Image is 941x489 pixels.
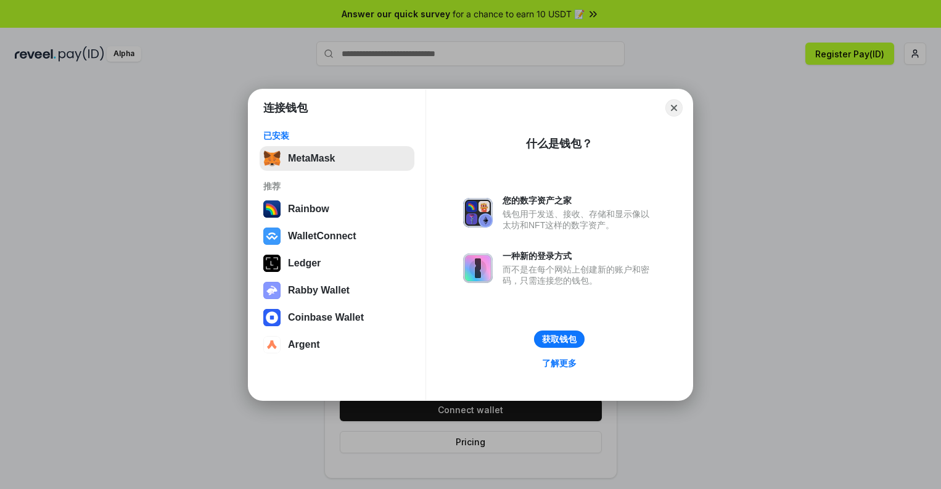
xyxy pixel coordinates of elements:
div: 钱包用于发送、接收、存储和显示像以太坊和NFT这样的数字资产。 [503,208,655,231]
div: 什么是钱包？ [526,136,593,151]
div: WalletConnect [288,231,356,242]
img: svg+xml,%3Csvg%20xmlns%3D%22http%3A%2F%2Fwww.w3.org%2F2000%2Fsvg%22%20width%3D%2228%22%20height%3... [263,255,281,272]
button: Rainbow [260,197,414,221]
h1: 连接钱包 [263,101,308,115]
img: svg+xml,%3Csvg%20xmlns%3D%22http%3A%2F%2Fwww.w3.org%2F2000%2Fsvg%22%20fill%3D%22none%22%20viewBox... [463,198,493,228]
div: Rainbow [288,203,329,215]
button: Close [665,99,683,117]
img: svg+xml,%3Csvg%20width%3D%22120%22%20height%3D%22120%22%20viewBox%3D%220%200%20120%20120%22%20fil... [263,200,281,218]
div: Rabby Wallet [288,285,350,296]
img: svg+xml,%3Csvg%20width%3D%2228%22%20height%3D%2228%22%20viewBox%3D%220%200%2028%2028%22%20fill%3D... [263,336,281,353]
div: Coinbase Wallet [288,312,364,323]
div: 而不是在每个网站上创建新的账户和密码，只需连接您的钱包。 [503,264,655,286]
div: 一种新的登录方式 [503,250,655,261]
button: Coinbase Wallet [260,305,414,330]
div: 推荐 [263,181,411,192]
a: 了解更多 [535,355,584,371]
img: svg+xml,%3Csvg%20width%3D%2228%22%20height%3D%2228%22%20viewBox%3D%220%200%2028%2028%22%20fill%3D... [263,228,281,245]
img: svg+xml,%3Csvg%20xmlns%3D%22http%3A%2F%2Fwww.w3.org%2F2000%2Fsvg%22%20fill%3D%22none%22%20viewBox... [463,253,493,283]
button: Rabby Wallet [260,278,414,303]
button: 获取钱包 [534,331,585,348]
div: 您的数字资产之家 [503,195,655,206]
img: svg+xml,%3Csvg%20xmlns%3D%22http%3A%2F%2Fwww.w3.org%2F2000%2Fsvg%22%20fill%3D%22none%22%20viewBox... [263,282,281,299]
button: MetaMask [260,146,414,171]
div: 了解更多 [542,358,577,369]
img: svg+xml,%3Csvg%20width%3D%2228%22%20height%3D%2228%22%20viewBox%3D%220%200%2028%2028%22%20fill%3D... [263,309,281,326]
div: Argent [288,339,320,350]
div: Ledger [288,258,321,269]
div: MetaMask [288,153,335,164]
button: WalletConnect [260,224,414,249]
div: 已安装 [263,130,411,141]
div: 获取钱包 [542,334,577,345]
button: Argent [260,332,414,357]
button: Ledger [260,251,414,276]
img: svg+xml,%3Csvg%20fill%3D%22none%22%20height%3D%2233%22%20viewBox%3D%220%200%2035%2033%22%20width%... [263,150,281,167]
